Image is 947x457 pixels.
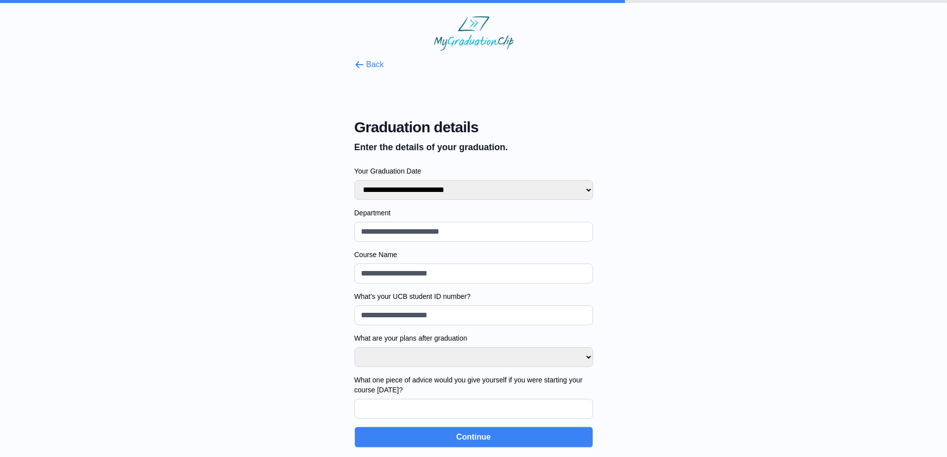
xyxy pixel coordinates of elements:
p: Enter the details of your graduation. [354,140,593,154]
img: MyGraduationClip [434,16,514,51]
label: What’s your UCB student ID number? [354,291,593,301]
label: Your Graduation Date [354,166,593,176]
span: Graduation details [354,118,593,136]
button: Continue [354,427,593,448]
label: What are your plans after graduation [354,333,593,343]
label: Department [354,208,593,218]
label: What one piece of advice would you give yourself if you were starting your course [DATE]? [354,375,593,395]
button: Back [354,59,384,71]
label: Course Name [354,250,593,260]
